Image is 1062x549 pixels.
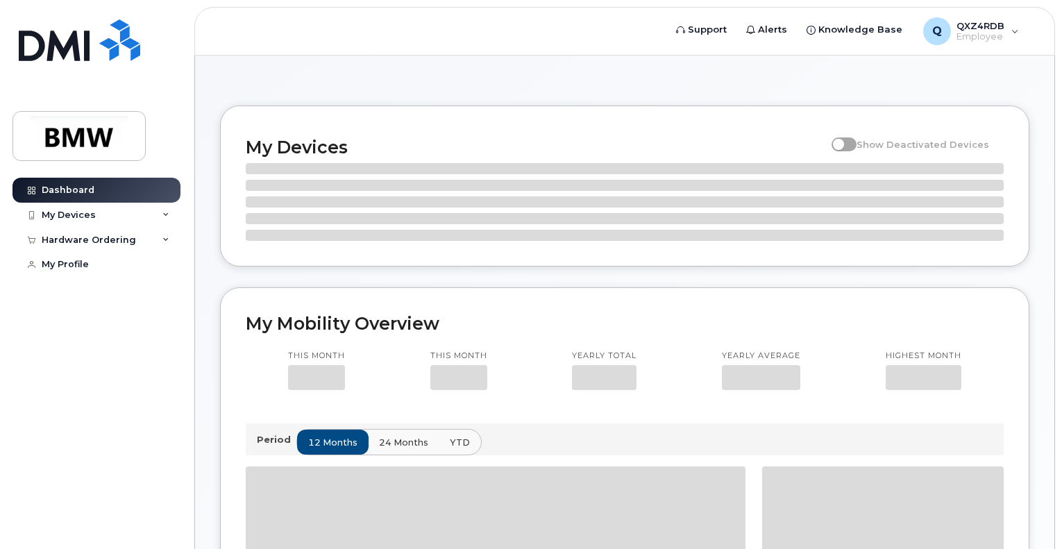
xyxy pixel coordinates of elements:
p: Highest month [886,350,961,362]
span: 24 months [379,436,428,449]
span: Show Deactivated Devices [857,139,989,150]
p: This month [288,350,345,362]
span: YTD [450,436,470,449]
h2: My Devices [246,137,825,158]
p: Yearly total [572,350,637,362]
input: Show Deactivated Devices [832,131,843,142]
p: Period [257,433,296,446]
p: Yearly average [722,350,800,362]
h2: My Mobility Overview [246,313,1004,334]
p: This month [430,350,487,362]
